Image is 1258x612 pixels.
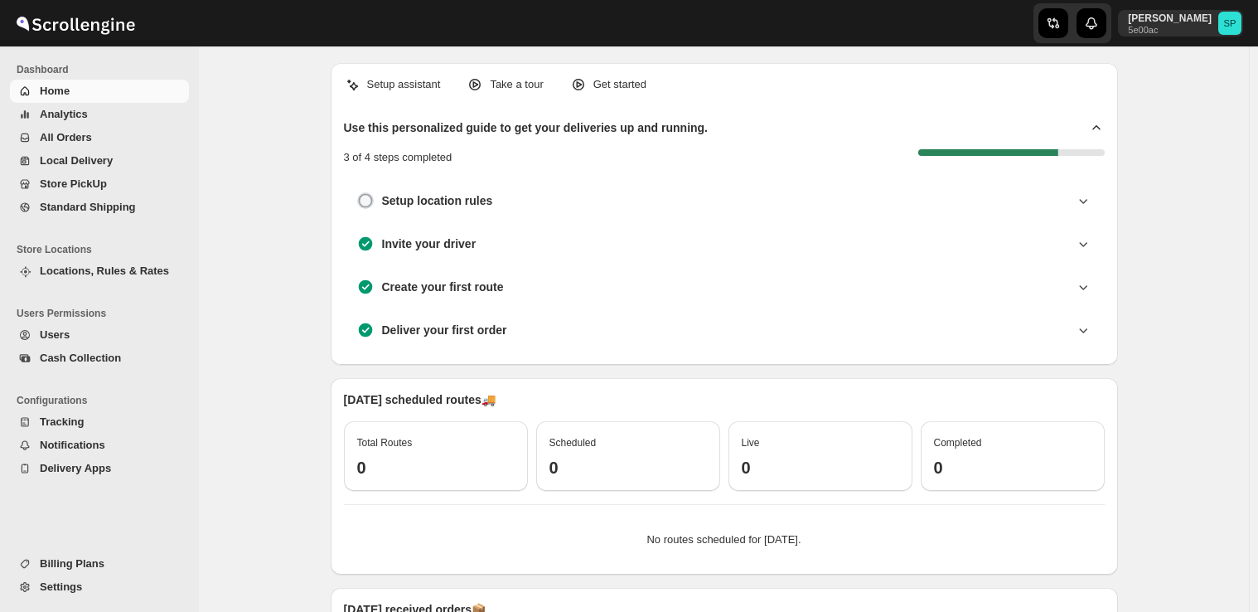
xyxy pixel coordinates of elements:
[10,576,189,599] button: Settings
[382,236,477,252] h3: Invite your driver
[1118,10,1243,36] button: User menu
[344,149,452,166] p: 3 of 4 steps completed
[357,437,413,449] span: Total Routes
[382,322,507,338] h3: Deliver your first order
[40,462,111,474] span: Delivery Apps
[10,126,189,149] button: All Orders
[367,76,441,93] p: Setup assistant
[934,437,982,449] span: Completed
[357,458,515,478] h3: 0
[40,85,70,97] span: Home
[17,63,191,76] span: Dashboard
[1128,12,1212,25] p: [PERSON_NAME]
[382,192,493,209] h3: Setup location rules
[382,279,504,295] h3: Create your first route
[934,458,1091,478] h3: 0
[357,532,1091,548] p: No routes scheduled for [DATE].
[10,457,189,480] button: Delivery Apps
[10,347,189,370] button: Cash Collection
[344,119,709,136] h2: Use this personalized guide to get your deliveries up and running.
[40,154,113,167] span: Local Delivery
[10,103,189,126] button: Analytics
[40,108,88,120] span: Analytics
[593,76,646,93] p: Get started
[10,434,189,457] button: Notifications
[40,415,84,428] span: Tracking
[13,2,138,44] img: ScrollEngine
[1224,18,1236,28] text: SP
[1128,25,1212,35] p: 5e00ac
[10,80,189,103] button: Home
[10,410,189,434] button: Tracking
[742,437,760,449] span: Live
[17,243,191,256] span: Store Locations
[40,557,104,570] span: Billing Plans
[1218,12,1241,35] span: Sulakshana Pundle
[742,458,899,478] h3: 0
[40,580,82,593] span: Settings
[10,260,189,283] button: Locations, Rules & Rates
[40,439,105,451] span: Notifications
[40,201,136,213] span: Standard Shipping
[40,131,92,143] span: All Orders
[549,458,707,478] h3: 0
[10,552,189,576] button: Billing Plans
[40,177,107,190] span: Store PickUp
[17,394,191,407] span: Configurations
[40,352,121,364] span: Cash Collection
[40,328,70,341] span: Users
[344,391,1105,408] p: [DATE] scheduled routes 🚚
[10,323,189,347] button: Users
[17,307,191,320] span: Users Permissions
[490,76,543,93] p: Take a tour
[40,265,169,277] span: Locations, Rules & Rates
[549,437,597,449] span: Scheduled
